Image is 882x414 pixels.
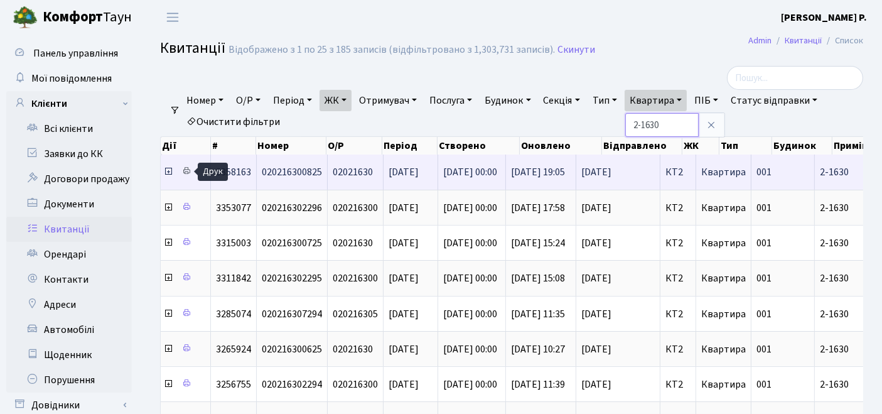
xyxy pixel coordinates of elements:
span: [DATE] [389,378,419,391]
span: КТ2 [665,238,691,248]
span: [DATE] [389,307,419,321]
input: Пошук... [727,66,863,90]
span: 020216302296 [262,201,322,215]
span: [DATE] [581,309,655,319]
span: [DATE] 00:00 [443,342,497,356]
th: Період [382,137,438,155]
span: 020216307294 [262,307,322,321]
img: logo.png [13,5,38,30]
th: Будинок [772,137,832,155]
span: [DATE] 00:00 [443,271,497,285]
span: 001 [756,236,772,250]
span: [DATE] [389,271,419,285]
span: [DATE] 10:27 [511,342,565,356]
span: 001 [756,201,772,215]
span: КТ2 [665,203,691,213]
a: Адреси [6,292,132,317]
span: 020216302294 [262,378,322,391]
span: [DATE] 00:00 [443,236,497,250]
span: 020216300725 [262,236,322,250]
span: [DATE] 15:24 [511,236,565,250]
span: [DATE] [389,236,419,250]
span: КТ2 [665,379,691,389]
span: КТ2 [665,344,691,354]
span: [DATE] 19:05 [511,165,565,179]
div: Відображено з 1 по 25 з 185 записів (відфільтровано з 1,303,731 записів). [229,44,555,56]
span: Квартира [701,378,746,391]
a: О/Р [231,90,266,111]
span: [DATE] [581,273,655,283]
b: [PERSON_NAME] Р. [781,11,867,25]
a: ПІБ [689,90,723,111]
span: 020216300 [333,201,378,215]
span: 020216300825 [262,165,322,179]
a: Послуга [424,90,477,111]
a: Admin [748,34,772,47]
a: Скинути [557,44,595,56]
a: Панель управління [6,41,132,66]
span: [DATE] 15:08 [511,271,565,285]
span: [DATE] [389,342,419,356]
a: Порушення [6,368,132,393]
span: [DATE] [581,379,655,389]
span: [DATE] [389,165,419,179]
span: 020216300 [333,271,378,285]
a: Номер [181,90,229,111]
a: Тип [588,90,622,111]
a: Секція [539,90,585,111]
span: 02021630 [333,236,373,250]
span: Мої повідомлення [31,72,112,85]
b: Комфорт [43,7,103,27]
a: Будинок [480,90,535,111]
a: [PERSON_NAME] Р. [781,10,867,25]
span: Квартира [701,165,746,179]
span: КТ2 [665,167,691,177]
a: Клієнти [6,91,132,116]
a: Заявки до КК [6,141,132,166]
span: 020216305 [333,307,378,321]
span: Таун [43,7,132,28]
span: [DATE] 00:00 [443,378,497,391]
span: 3315003 [216,236,251,250]
span: 3256755 [216,378,251,391]
a: Щоденник [6,342,132,368]
th: О/Р [326,137,382,155]
nav: breadcrumb [729,28,882,54]
span: [DATE] [581,167,655,177]
th: Відправлено [602,137,682,155]
a: Контакти [6,267,132,292]
span: 001 [756,342,772,356]
span: 3265924 [216,342,251,356]
a: Квартира [625,90,687,111]
span: Квартира [701,236,746,250]
button: Переключити навігацію [157,7,188,28]
span: КТ2 [665,309,691,319]
th: Оновлено [520,137,602,155]
a: Документи [6,192,132,217]
span: [DATE] [581,344,655,354]
span: 3353077 [216,201,251,215]
span: 001 [756,307,772,321]
span: Панель управління [33,46,118,60]
div: Друк [198,163,228,181]
a: Орендарі [6,242,132,267]
span: 001 [756,165,772,179]
span: Квартира [701,342,746,356]
span: [DATE] 11:35 [511,307,565,321]
a: Очистити фільтри [181,111,285,133]
span: [DATE] 00:00 [443,165,497,179]
a: Всі клієнти [6,116,132,141]
a: Договори продажу [6,166,132,192]
span: 020216302295 [262,271,322,285]
span: 02021630 [333,342,373,356]
a: Автомобілі [6,317,132,342]
span: 3311842 [216,271,251,285]
a: Квитанції [6,217,132,242]
th: Номер [256,137,326,155]
span: [DATE] 00:00 [443,307,497,321]
th: ЖК [682,137,720,155]
span: 020216300 [333,378,378,391]
a: Мої повідомлення [6,66,132,91]
span: [DATE] [581,238,655,248]
span: КТ2 [665,273,691,283]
